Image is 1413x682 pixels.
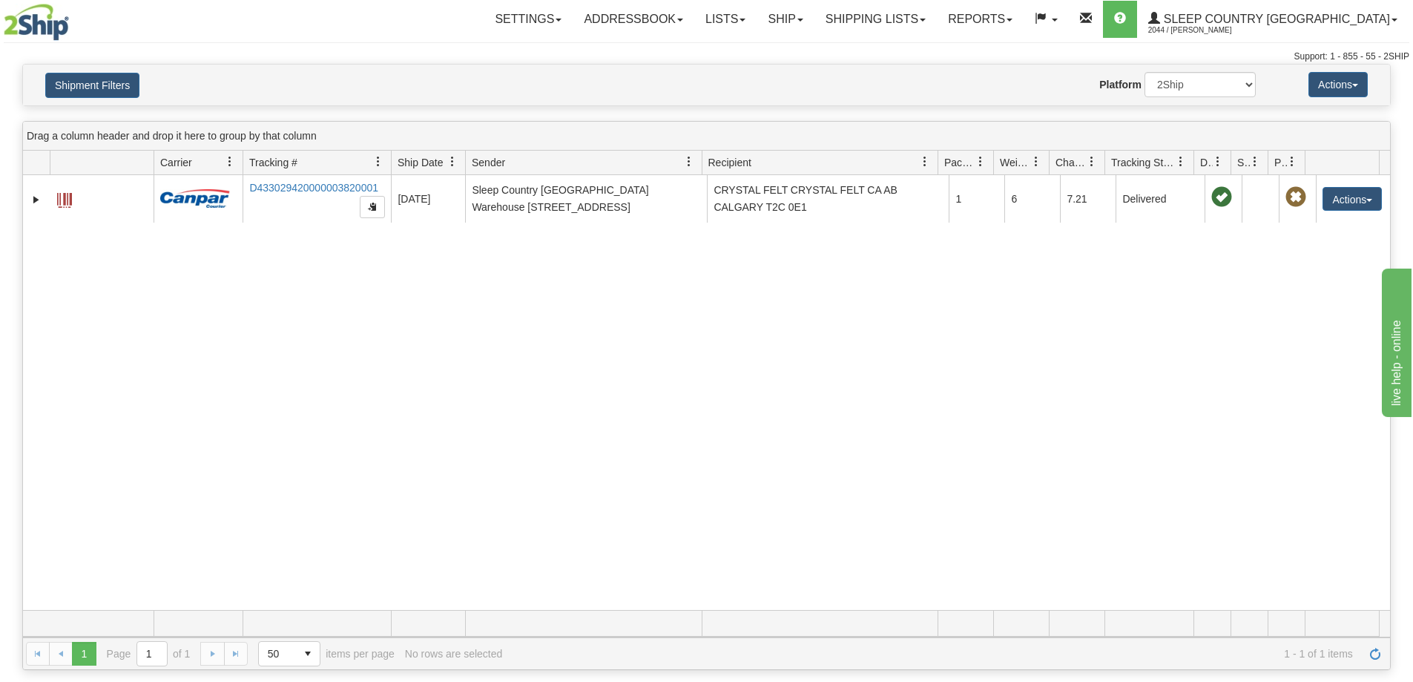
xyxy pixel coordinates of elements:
[258,641,320,666] span: Page sizes drop down
[1308,72,1368,97] button: Actions
[708,155,751,170] span: Recipient
[1060,175,1116,223] td: 7.21
[944,155,975,170] span: Packages
[1242,149,1268,174] a: Shipment Issues filter column settings
[1168,149,1193,174] a: Tracking Status filter column settings
[1000,155,1031,170] span: Weight
[107,641,191,666] span: Page of 1
[573,1,694,38] a: Addressbook
[258,641,395,666] span: items per page
[484,1,573,38] a: Settings
[249,155,297,170] span: Tracking #
[249,182,378,194] a: D433029420000003820001
[160,189,230,208] img: 14 - Canpar
[1285,187,1306,208] span: Pickup Not Assigned
[707,175,949,223] td: CRYSTAL FELT CRYSTAL FELT CA AB CALGARY T2C 0E1
[1116,175,1205,223] td: Delivered
[440,149,465,174] a: Ship Date filter column settings
[1079,149,1104,174] a: Charge filter column settings
[296,642,320,666] span: select
[1137,1,1409,38] a: Sleep Country [GEOGRAPHIC_DATA] 2044 / [PERSON_NAME]
[160,155,192,170] span: Carrier
[1323,187,1382,211] button: Actions
[1024,149,1049,174] a: Weight filter column settings
[405,648,503,660] div: No rows are selected
[949,175,1004,223] td: 1
[676,149,702,174] a: Sender filter column settings
[472,155,505,170] span: Sender
[1205,149,1231,174] a: Delivery Status filter column settings
[23,122,1390,151] div: grid grouping header
[1379,265,1412,416] iframe: chat widget
[1211,187,1232,208] span: On time
[217,149,243,174] a: Carrier filter column settings
[1111,155,1176,170] span: Tracking Status
[268,646,287,661] span: 50
[1274,155,1287,170] span: Pickup Status
[4,50,1409,63] div: Support: 1 - 855 - 55 - 2SHIP
[757,1,814,38] a: Ship
[1363,642,1387,666] a: Refresh
[694,1,757,38] a: Lists
[1099,77,1142,92] label: Platform
[398,155,443,170] span: Ship Date
[360,196,385,218] button: Copy to clipboard
[912,149,938,174] a: Recipient filter column settings
[968,149,993,174] a: Packages filter column settings
[72,642,96,666] span: Page 1
[465,175,707,223] td: Sleep Country [GEOGRAPHIC_DATA] Warehouse [STREET_ADDRESS]
[29,192,44,207] a: Expand
[11,9,137,27] div: live help - online
[1237,155,1250,170] span: Shipment Issues
[1004,175,1060,223] td: 6
[814,1,937,38] a: Shipping lists
[137,642,167,666] input: Page 1
[1279,149,1305,174] a: Pickup Status filter column settings
[57,186,72,210] a: Label
[937,1,1024,38] a: Reports
[1055,155,1087,170] span: Charge
[391,175,465,223] td: [DATE]
[45,73,139,98] button: Shipment Filters
[1148,23,1259,38] span: 2044 / [PERSON_NAME]
[1200,155,1213,170] span: Delivery Status
[4,4,69,41] img: logo2044.jpg
[1160,13,1390,25] span: Sleep Country [GEOGRAPHIC_DATA]
[513,648,1353,660] span: 1 - 1 of 1 items
[366,149,391,174] a: Tracking # filter column settings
